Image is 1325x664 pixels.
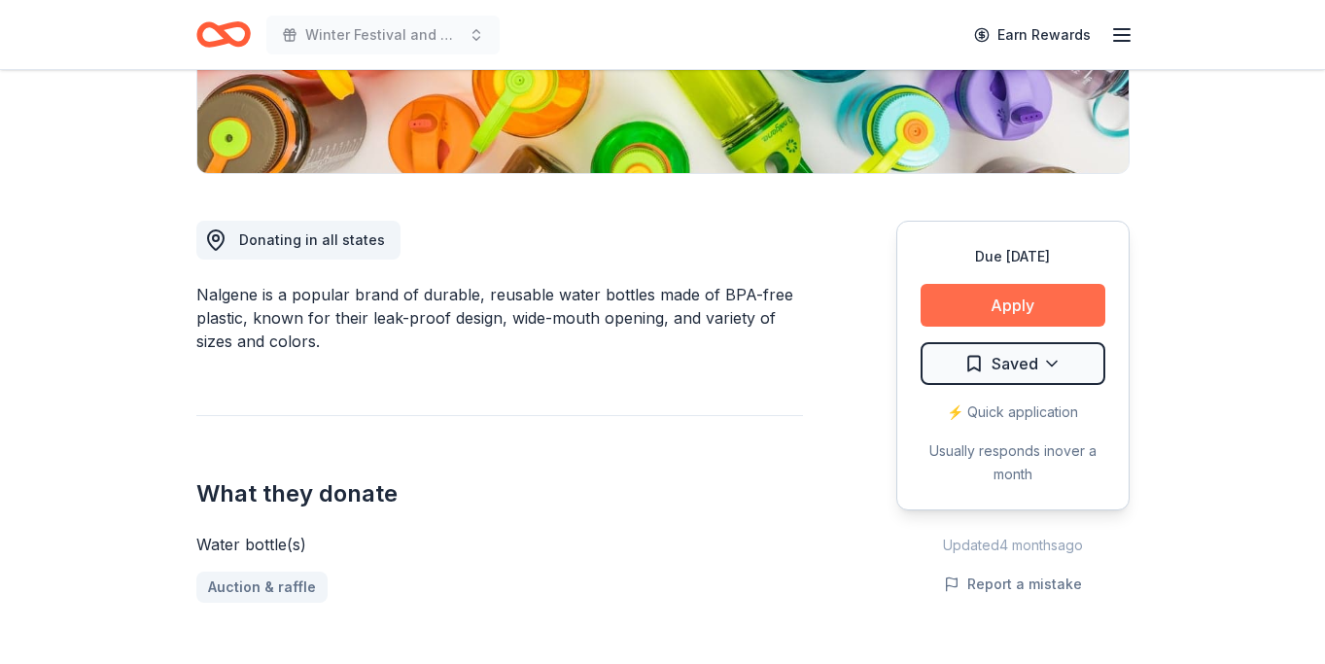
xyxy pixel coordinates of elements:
h2: What they donate [196,478,803,509]
a: Home [196,12,251,57]
a: Earn Rewards [962,17,1102,52]
div: Updated 4 months ago [896,534,1130,557]
a: Auction & raffle [196,572,328,603]
div: Nalgene is a popular brand of durable, reusable water bottles made of BPA-free plastic, known for... [196,283,803,353]
button: Saved [921,342,1105,385]
button: Report a mistake [944,573,1082,596]
span: Winter Festival and Silent Auction [305,23,461,47]
button: Winter Festival and Silent Auction [266,16,500,54]
div: Water bottle(s) [196,533,803,556]
button: Apply [921,284,1105,327]
div: Due [DATE] [921,245,1105,268]
div: ⚡️ Quick application [921,401,1105,424]
span: Donating in all states [239,231,385,248]
span: Saved [992,351,1038,376]
div: Usually responds in over a month [921,439,1105,486]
